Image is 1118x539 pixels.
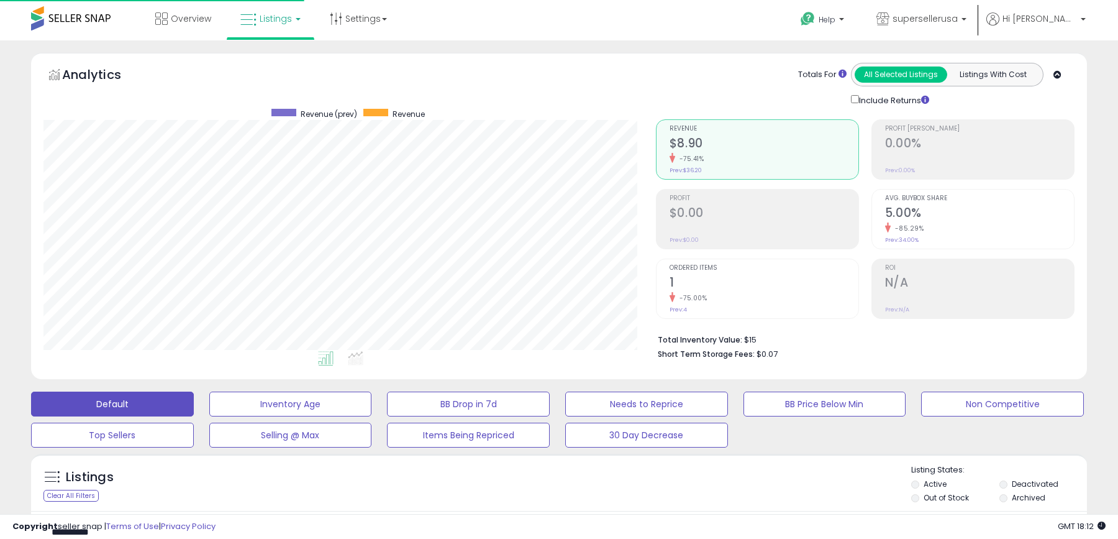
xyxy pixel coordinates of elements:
a: Privacy Policy [161,520,216,532]
h5: Listings [66,469,114,486]
small: Prev: 34.00% [885,236,919,244]
small: Prev: $0.00 [670,236,699,244]
small: -75.41% [675,154,704,164]
small: -75.00% [675,293,707,303]
li: $15 [658,331,1065,346]
div: Totals For [798,69,847,81]
span: $0.07 [757,348,778,360]
h2: 0.00% [885,136,1074,153]
label: Archived [1012,492,1045,503]
a: Terms of Use [106,520,159,532]
h2: $0.00 [670,206,858,223]
h2: N/A [885,275,1074,292]
p: Listing States: [911,464,1086,476]
label: Active [924,479,947,489]
span: Profit [670,195,858,202]
h2: $8.90 [670,136,858,153]
a: Help [791,2,857,40]
h5: Analytics [62,66,145,86]
div: Clear All Filters [43,490,99,502]
span: Ordered Items [670,265,858,272]
small: Prev: 0.00% [885,167,915,174]
button: Non Competitive [921,392,1084,417]
span: Profit [PERSON_NAME] [885,126,1074,132]
button: 30 Day Decrease [565,423,728,448]
button: Items Being Repriced [387,423,550,448]
small: -85.29% [891,224,924,233]
span: Revenue [670,126,858,132]
button: BB Price Below Min [743,392,906,417]
div: seller snap | | [12,521,216,533]
span: Avg. Buybox Share [885,195,1074,202]
b: Short Term Storage Fees: [658,349,755,359]
a: Hi [PERSON_NAME] [986,12,1086,40]
strong: Copyright [12,520,58,532]
button: Listings With Cost [947,67,1039,83]
button: Inventory Age [209,392,372,417]
small: Prev: N/A [885,306,909,313]
span: Revenue (prev) [301,109,357,119]
button: BB Drop in 7d [387,392,550,417]
button: All Selected Listings [855,67,947,83]
label: Out of Stock [924,492,969,503]
small: Prev: $36.20 [670,167,702,174]
h2: 1 [670,275,858,292]
h2: 5.00% [885,206,1074,223]
b: Total Inventory Value: [658,334,742,345]
span: Listings [260,12,292,25]
small: Prev: 4 [670,306,687,313]
button: Selling @ Max [209,423,372,448]
span: supersellerusa [893,12,958,25]
i: Get Help [800,11,816,27]
span: Overview [171,12,211,25]
span: Revenue [393,109,425,119]
label: Deactivated [1012,479,1058,489]
button: Top Sellers [31,423,194,448]
button: Default [31,392,194,417]
span: 2025-08-13 18:12 GMT [1058,520,1106,532]
div: Include Returns [842,93,944,107]
span: Hi [PERSON_NAME] [1002,12,1077,25]
span: Help [819,14,835,25]
button: Needs to Reprice [565,392,728,417]
span: ROI [885,265,1074,272]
